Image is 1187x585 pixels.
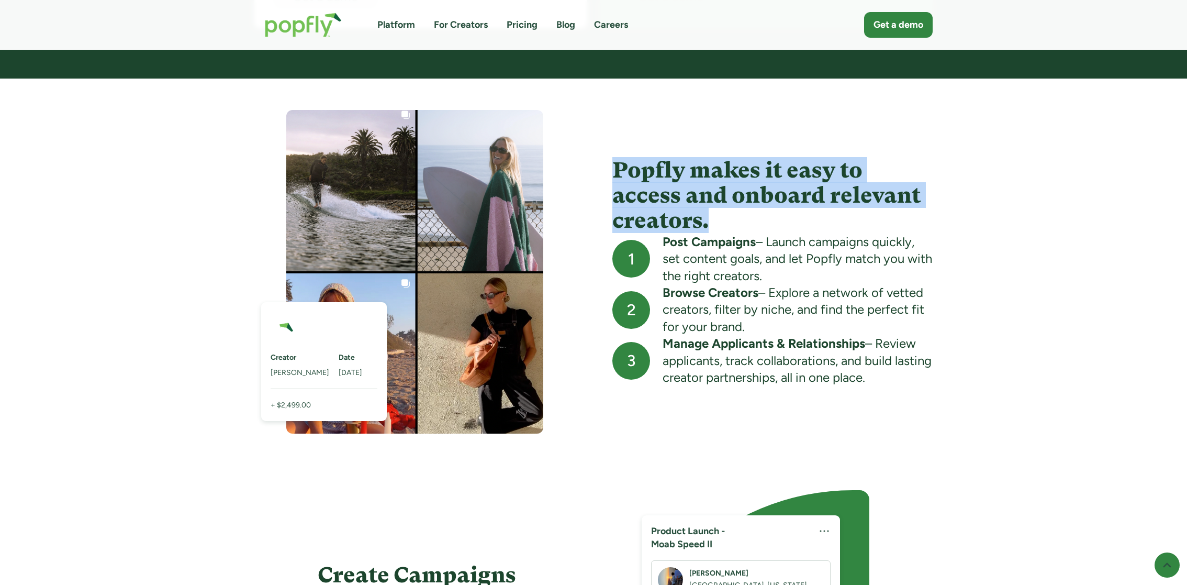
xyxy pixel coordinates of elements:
[663,284,933,335] div: – Explore a network of vetted creators, filter by niche, and find the perfect fit for your brand.
[663,336,865,351] strong: Manage Applicants & Relationships
[651,525,736,551] h5: Product Launch -Moab Speed II
[434,18,488,31] a: For Creators
[339,366,377,379] div: [DATE]
[556,18,575,31] a: Blog
[627,351,635,371] h3: 3
[254,2,352,48] a: home
[507,18,537,31] a: Pricing
[594,18,628,31] a: Careers
[689,568,807,579] h6: [PERSON_NAME]
[339,352,377,363] h6: Date
[271,399,319,412] div: + $2,499.00
[663,335,933,386] div: – Review applicants, track collaborations, and build lasting creator partnerships, all in one place.
[663,285,758,300] strong: Browse Creators
[377,18,415,31] a: Platform
[271,366,329,379] div: [PERSON_NAME]
[628,249,634,269] h3: 1
[864,12,933,38] a: Get a demo
[663,234,756,249] strong: Post Campaigns
[271,352,329,363] h6: Creator
[627,300,636,320] h3: 2
[612,158,933,234] h4: Popfly makes it easy to access and onboard relevant creators.
[874,18,923,31] div: Get a demo
[663,234,933,284] div: – Launch campaigns quickly, set content goals, and let Popfly match you with the right creators.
